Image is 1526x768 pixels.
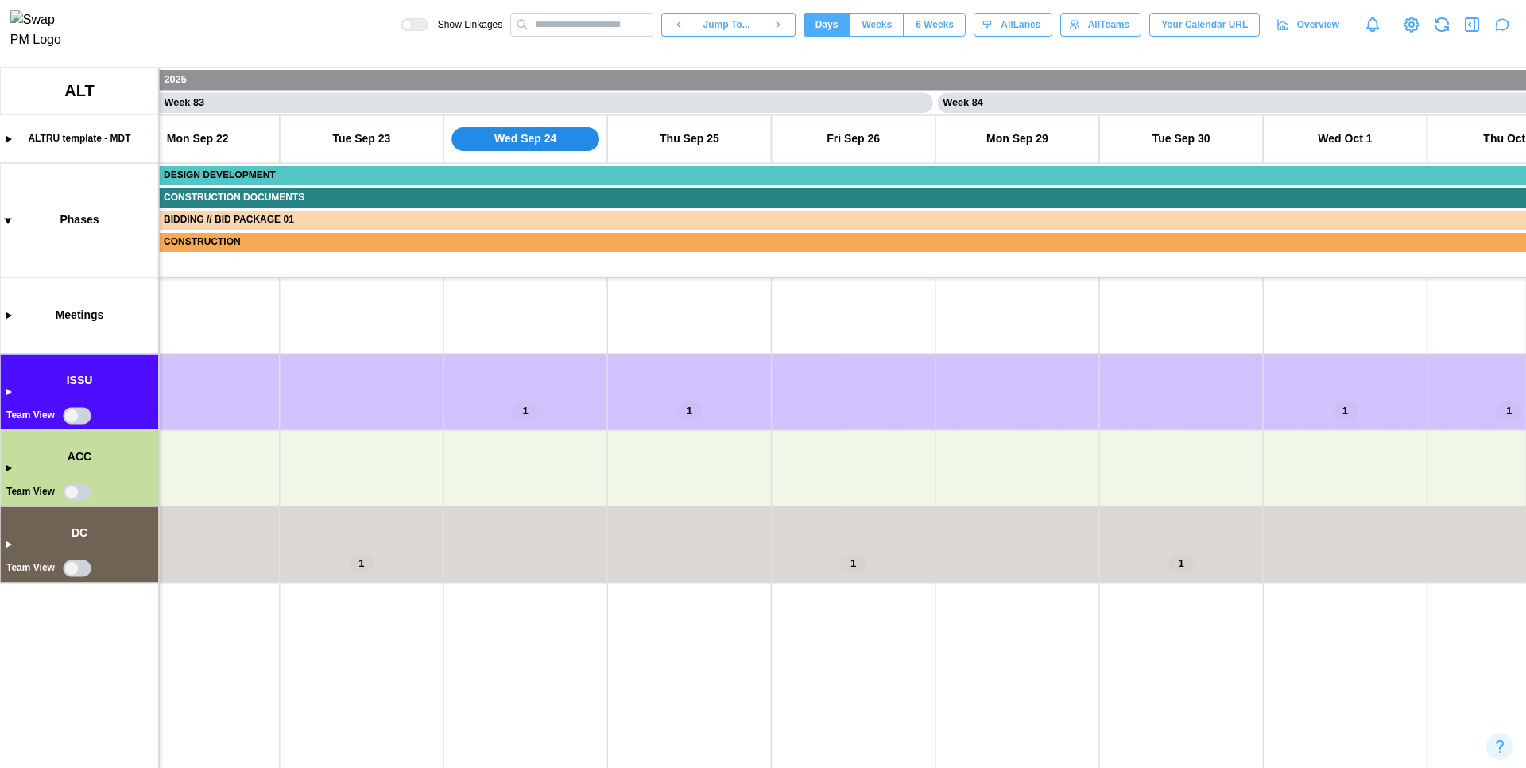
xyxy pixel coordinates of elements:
[904,13,966,37] button: 6 Weeks
[1268,13,1351,37] a: Overview
[862,14,892,36] span: Weeks
[1491,14,1513,36] button: Open project assistant
[1431,14,1453,36] button: Refresh Grid
[1359,11,1386,38] a: Notifications
[850,13,904,37] button: Weeks
[974,13,1052,37] button: AllLanes
[10,10,75,50] img: Swap PM Logo
[1001,14,1040,36] span: All Lanes
[428,18,502,31] span: Show Linkages
[804,13,850,37] button: Days
[1161,14,1248,36] span: Your Calendar URL
[916,14,954,36] span: 6 Weeks
[1461,14,1483,36] button: Open Drawer
[1088,14,1129,36] span: All Teams
[703,14,750,36] span: Jump To...
[815,14,839,36] span: Days
[1060,13,1141,37] button: AllTeams
[695,13,761,37] button: Jump To...
[1400,14,1423,36] a: View Project
[1149,13,1260,37] button: Your Calendar URL
[1297,14,1339,36] span: Overview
